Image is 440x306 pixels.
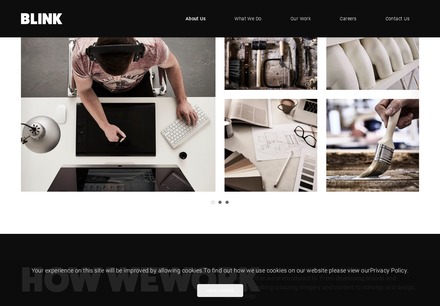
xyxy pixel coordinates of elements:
a: Slide 1 [211,201,215,204]
a: Privacy Policy [370,266,407,274]
span: Your experience on this site will be improved by allowing cookies. To find out how we use cookies... [32,266,409,274]
a: Our Work [281,9,321,28]
span: What We Do [234,15,262,22]
span: Careers [340,15,356,22]
button: Allow cookies [197,284,243,297]
a: Home [21,13,63,24]
img: Set Designing [225,99,317,192]
a: Contact Us [376,9,419,28]
img: Painting Sets [326,99,419,192]
a: Slide 2 [218,201,222,204]
span: Our Work [291,15,311,22]
a: What We Do [225,9,271,28]
a: About Us [176,9,215,28]
a: Careers [330,9,366,28]
span: About Us [186,15,206,22]
a: Slide 3 [225,201,229,204]
span: Contact Us [386,15,410,22]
